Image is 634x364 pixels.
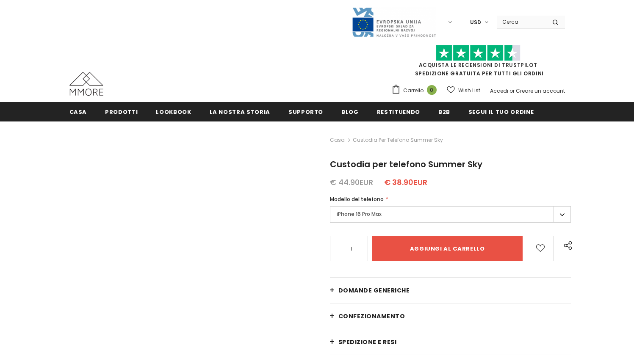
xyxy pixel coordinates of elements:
[468,108,534,116] span: Segui il tuo ordine
[105,102,138,121] a: Prodotti
[341,102,359,121] a: Blog
[330,177,373,188] span: € 44.90EUR
[69,108,87,116] span: Casa
[403,86,424,95] span: Carrello
[384,177,427,188] span: € 38.90EUR
[352,7,436,38] img: Javni Razpis
[210,102,270,121] a: La nostra storia
[353,135,443,145] span: Custodia per telefono Summer Sky
[438,102,450,121] a: B2B
[470,18,481,27] span: USD
[377,108,420,116] span: Restituendo
[427,85,437,95] span: 0
[352,18,436,25] a: Javni Razpis
[391,49,565,77] span: SPEDIZIONE GRATUITA PER TUTTI GLI ORDINI
[377,102,420,121] a: Restituendo
[69,72,103,96] img: Casi MMORE
[419,61,537,69] a: Acquista le recensioni di TrustPilot
[338,338,397,346] span: Spedizione e resi
[330,278,571,303] a: Domande generiche
[330,303,571,329] a: CONFEZIONAMENTO
[372,236,523,261] input: Aggiungi al carrello
[330,158,482,170] span: Custodia per telefono Summer Sky
[69,102,87,121] a: Casa
[447,83,480,98] a: Wish List
[288,108,323,116] span: supporto
[288,102,323,121] a: supporto
[338,312,405,320] span: CONFEZIONAMENTO
[156,108,191,116] span: Lookbook
[436,45,520,61] img: Fidati di Pilot Stars
[490,87,508,94] a: Accedi
[497,16,546,28] input: Search Site
[458,86,480,95] span: Wish List
[438,108,450,116] span: B2B
[391,84,441,97] a: Carrello 0
[210,108,270,116] span: La nostra storia
[516,87,565,94] a: Creare un account
[338,286,410,295] span: Domande generiche
[330,196,384,203] span: Modello del telefono
[156,102,191,121] a: Lookbook
[330,206,571,223] label: iPhone 16 Pro Max
[509,87,515,94] span: or
[105,108,138,116] span: Prodotti
[468,102,534,121] a: Segui il tuo ordine
[330,329,571,355] a: Spedizione e resi
[341,108,359,116] span: Blog
[330,135,345,145] a: Casa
